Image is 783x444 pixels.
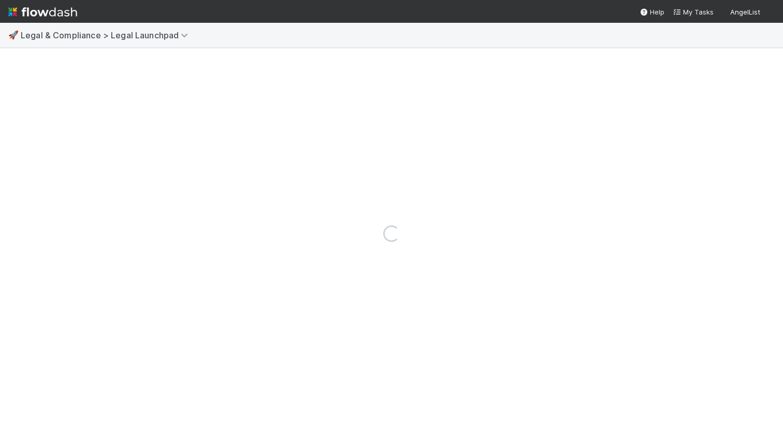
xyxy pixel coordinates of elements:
span: AngelList [730,8,760,16]
a: My Tasks [673,7,714,17]
span: My Tasks [673,8,714,16]
img: logo-inverted-e16ddd16eac7371096b0.svg [8,3,77,21]
div: Help [640,7,664,17]
img: avatar_0a9e60f7-03da-485c-bb15-a40c44fcec20.png [764,7,775,18]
